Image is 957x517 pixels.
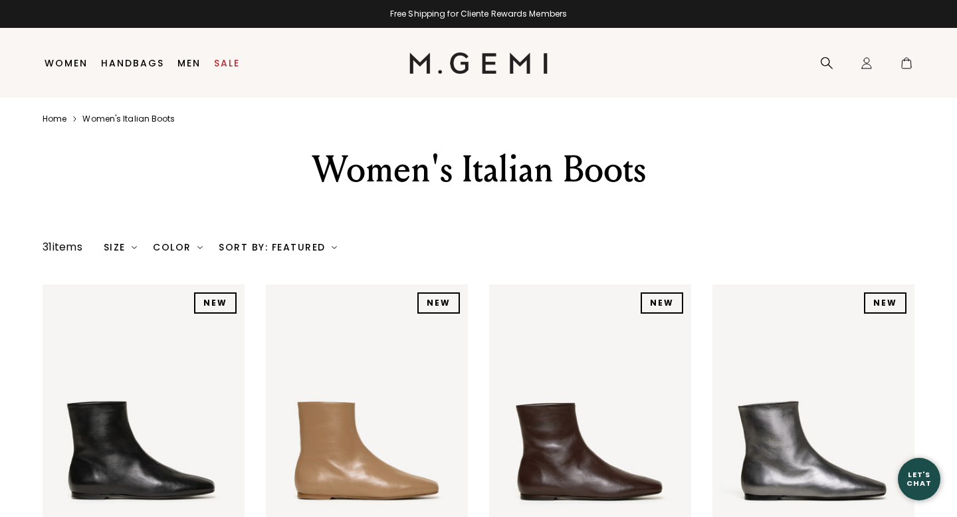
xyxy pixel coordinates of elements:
a: Men [177,58,201,68]
div: 31 items [43,239,82,255]
div: NEW [194,292,237,314]
a: Women's italian boots [82,114,175,124]
div: NEW [641,292,683,314]
a: Sale [214,58,240,68]
a: Home [43,114,66,124]
img: M.Gemi [409,52,548,74]
a: Handbags [101,58,164,68]
img: chevron-down.svg [197,245,203,250]
div: Color [153,242,203,253]
a: Women [45,58,88,68]
img: chevron-down.svg [132,245,137,250]
div: NEW [417,292,460,314]
div: Size [104,242,138,253]
div: Sort By: Featured [219,242,337,253]
div: Let's Chat [898,470,940,487]
div: Women's Italian Boots [248,146,709,193]
img: chevron-down.svg [332,245,337,250]
div: NEW [864,292,906,314]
